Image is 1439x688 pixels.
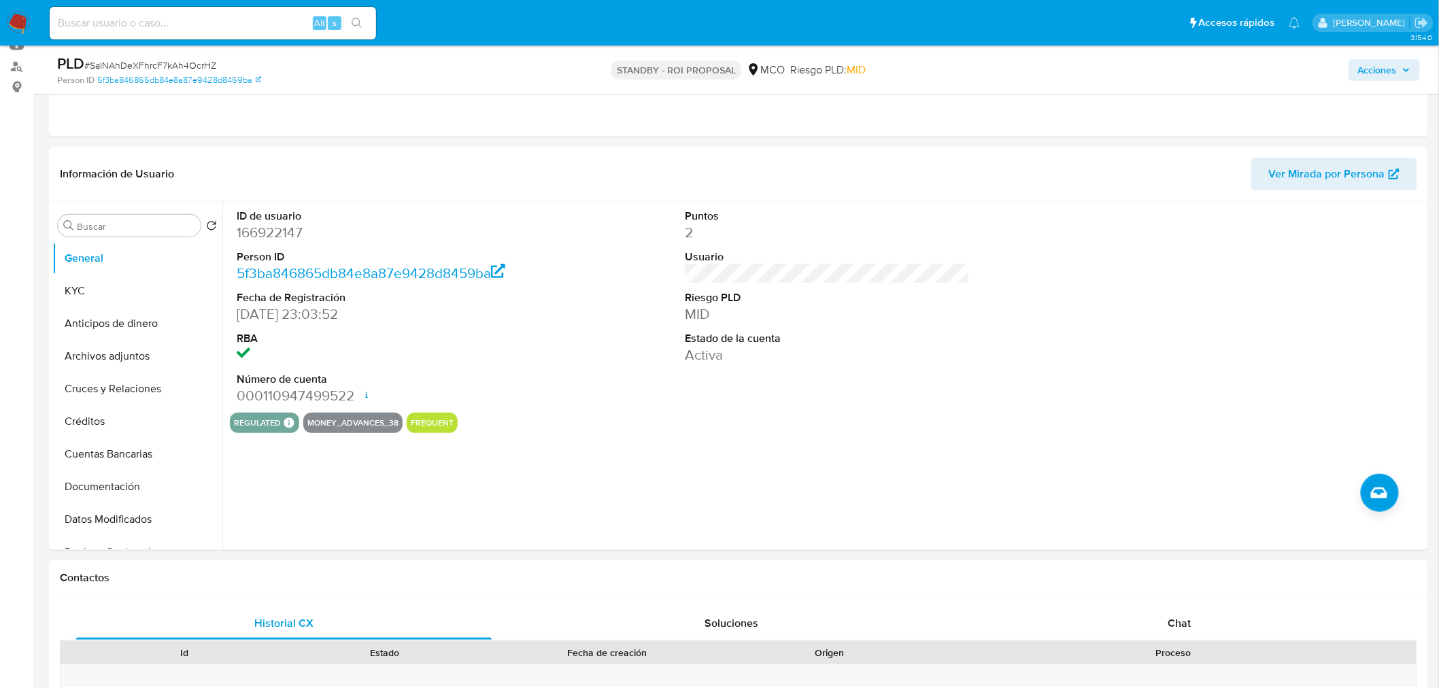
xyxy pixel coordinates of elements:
span: Acciones [1358,59,1397,81]
button: Buscar [63,220,74,231]
h1: Información de Usuario [60,167,174,181]
button: Anticipos de dinero [52,307,222,340]
button: Cuentas Bancarias [52,438,222,470]
dd: MID [685,305,970,324]
dd: [DATE] 23:03:52 [237,305,522,324]
div: MCO [747,63,785,78]
dt: Número de cuenta [237,372,522,387]
button: Datos Modificados [52,503,222,536]
a: 5f3ba846865db84e8a87e9428d8459ba [97,74,261,86]
button: search-icon [343,14,371,33]
button: Archivos adjuntos [52,340,222,373]
span: s [333,16,337,29]
button: Ver Mirada por Persona [1251,158,1417,190]
dt: RBA [237,331,522,346]
span: Historial CX [254,615,314,631]
a: Salir [1415,16,1429,30]
span: Soluciones [705,615,759,631]
b: Person ID [57,74,95,86]
a: 5f3ba846865db84e8a87e9428d8459ba [237,263,505,283]
p: felipe.cayon@mercadolibre.com [1333,16,1410,29]
div: Origen [739,646,920,659]
button: regulated [234,420,281,426]
dt: Person ID [237,250,522,264]
button: Créditos [52,405,222,438]
div: Estado [294,646,475,659]
p: STANDBY - ROI PROPOSAL [611,61,741,80]
dt: Puntos [685,209,970,224]
button: Documentación [52,470,222,503]
dd: 166922147 [237,223,522,242]
div: Fecha de creación [494,646,720,659]
span: # SaINAhDeXFhrcF7kAh4OcrHZ [84,58,216,72]
span: Riesgo PLD: [790,63,866,78]
button: frequent [411,420,454,426]
button: Cruces y Relaciones [52,373,222,405]
button: money_advances_38 [307,420,399,426]
span: 3.154.0 [1410,32,1432,43]
dd: 2 [685,223,970,242]
input: Buscar [77,220,195,233]
dt: Riesgo PLD [685,290,970,305]
span: Alt [314,16,325,29]
dt: Estado de la cuenta [685,331,970,346]
button: General [52,242,222,275]
button: Devices Geolocation [52,536,222,568]
dd: 000110947499522 [237,386,522,405]
b: PLD [57,52,84,74]
dt: Usuario [685,250,970,264]
dt: Fecha de Registración [237,290,522,305]
div: Proceso [939,646,1407,659]
button: Volver al orden por defecto [206,220,217,235]
button: KYC [52,275,222,307]
dd: Activa [685,345,970,364]
a: Notificaciones [1289,17,1300,29]
button: Acciones [1349,59,1420,81]
span: Chat [1168,615,1191,631]
dt: ID de usuario [237,209,522,224]
input: Buscar usuario o caso... [50,14,376,32]
h1: Contactos [60,571,1417,585]
span: MID [847,62,866,78]
span: Accesos rápidos [1199,16,1275,30]
div: Id [94,646,275,659]
span: Ver Mirada por Persona [1269,158,1385,190]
